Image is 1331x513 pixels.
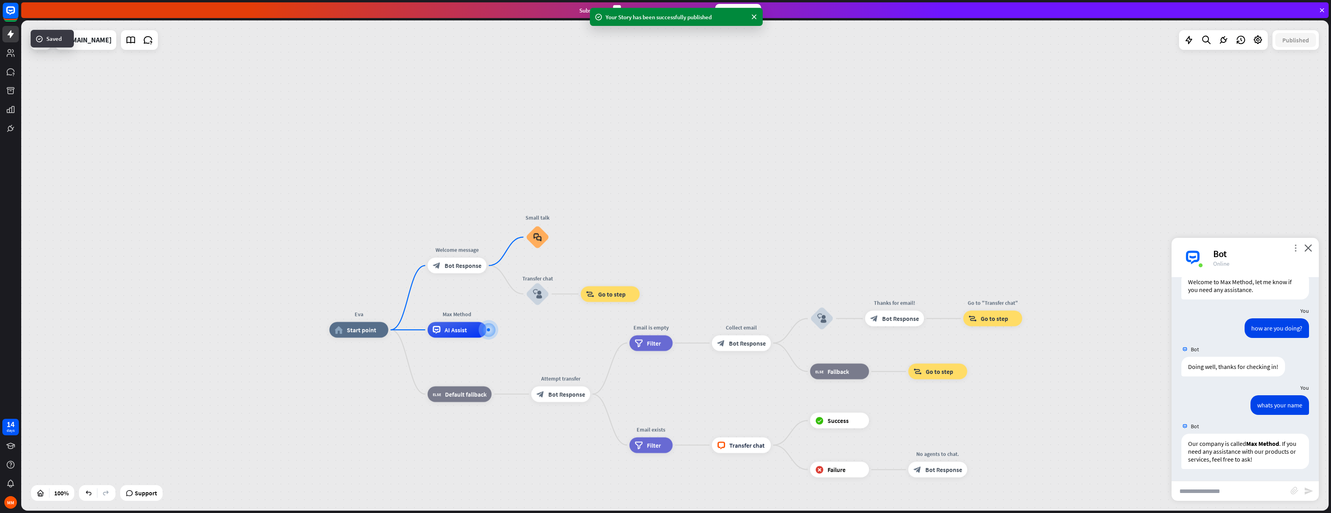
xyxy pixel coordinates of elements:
[324,310,394,318] div: Eva
[706,323,777,331] div: Collect email
[445,326,467,334] span: AI Assist
[60,30,112,50] div: maxmethod.ca
[2,419,19,435] a: 14 days
[635,441,643,449] i: filter
[925,466,962,474] span: Bot Response
[828,466,846,474] span: Failure
[6,3,30,27] button: Open LiveChat chat widget
[914,466,921,474] i: block_bot_response
[981,315,1008,323] span: Go to step
[1300,307,1309,314] span: You
[7,421,15,428] div: 14
[536,390,544,398] i: block_bot_response
[715,4,761,16] div: Subscribe now
[1275,33,1316,47] button: Published
[1188,440,1302,463] p: Our company is called . If you need any assistance with our products or services, feel free to ask!
[586,290,594,298] i: block_goto
[1245,318,1309,338] div: how are you doing?
[815,466,824,474] i: block_failure
[882,315,919,323] span: Bot Response
[817,314,827,323] i: block_user_input
[533,289,542,299] i: block_user_input
[520,214,555,221] div: Small talk
[815,417,824,425] i: block_success
[422,310,492,318] div: Max Method
[422,246,492,254] div: Welcome message
[606,13,747,21] div: Your Story has been successfully published
[624,425,679,433] div: Email exists
[729,441,765,449] span: Transfer chat
[729,339,766,347] span: Bot Response
[533,233,542,241] i: block_faq
[903,450,973,458] div: No agents to chat.
[433,390,441,398] i: block_fallback
[1181,272,1309,299] div: Welcome to Max Method, let me know if you need any assistance.
[135,487,157,499] span: Support
[870,315,878,323] i: block_bot_response
[52,487,71,499] div: 100%
[926,368,953,376] span: Go to step
[968,315,977,323] i: block_goto
[4,496,17,509] div: MM
[1300,384,1309,391] span: You
[1246,440,1279,447] strong: Max Method
[514,274,561,282] div: Transfer chat
[958,299,1028,307] div: Go to "Transfer chat"
[635,339,643,347] i: filter
[1304,486,1313,496] i: send
[445,262,482,270] span: Bot Response
[433,262,441,270] i: block_bot_response
[347,326,376,334] span: Start point
[717,339,725,347] i: block_bot_response
[7,428,15,433] div: days
[624,323,679,331] div: Email is empty
[613,5,621,16] div: 3
[828,417,849,425] span: Success
[914,368,922,376] i: block_goto
[445,390,487,398] span: Default fallback
[35,35,43,43] i: success
[859,299,930,307] div: Thanks for email!
[1213,260,1309,267] div: Online
[647,441,661,449] span: Filter
[335,326,343,334] i: home_2
[1181,357,1285,376] div: Doing well, thanks for checking in!
[579,5,709,16] div: Subscribe in days to get your first month for $1
[1191,346,1199,353] span: Bot
[1250,395,1309,415] div: whats your name
[548,390,585,398] span: Bot Response
[828,368,849,376] span: Fallback
[1291,487,1298,495] i: block_attachment
[598,290,626,298] span: Go to step
[46,35,62,43] span: Saved
[525,374,596,382] div: Attempt transfer
[1213,248,1309,260] div: Bot
[815,368,824,376] i: block_fallback
[1292,244,1299,252] i: more_vert
[647,339,661,347] span: Filter
[1304,244,1312,252] i: close
[717,441,725,449] i: block_livechat
[1191,423,1199,430] span: Bot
